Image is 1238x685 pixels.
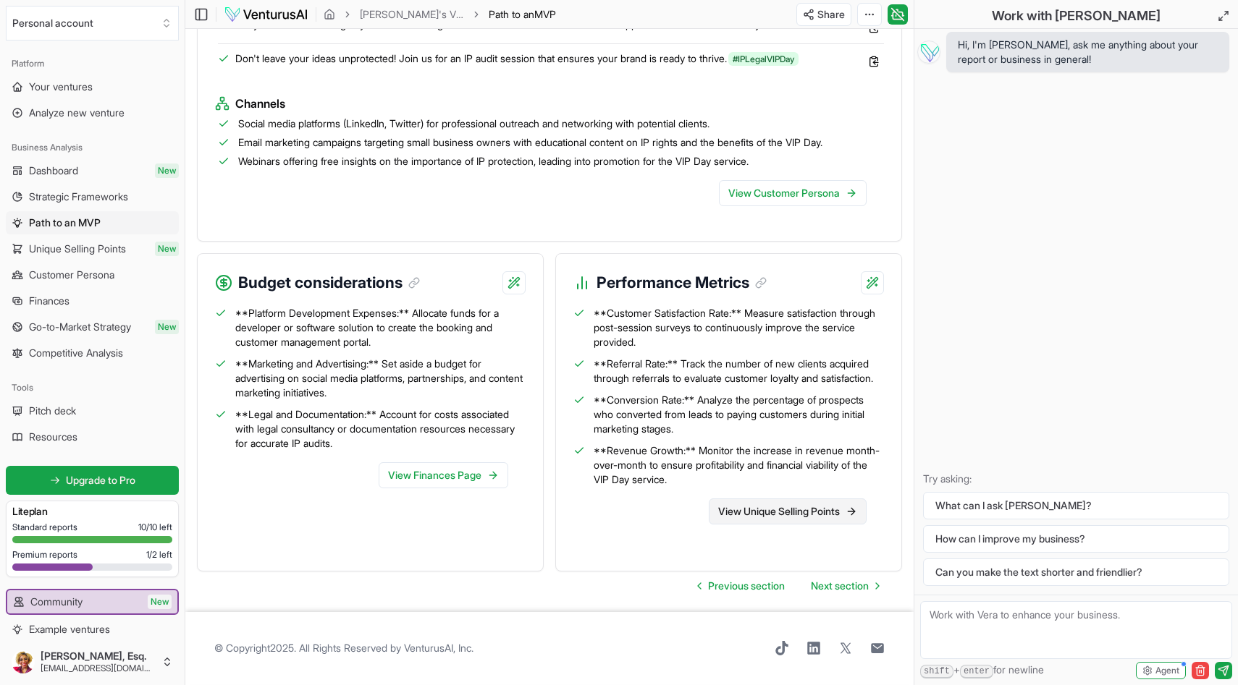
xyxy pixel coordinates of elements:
span: New [155,320,179,334]
h3: Budget considerations [238,271,420,294]
span: [EMAIL_ADDRESS][DOMAIN_NAME] [41,663,156,674]
a: View Finances Page [379,462,508,488]
div: Platform [6,52,179,75]
a: VenturusAI, Inc [404,642,471,654]
nav: pagination [686,571,890,600]
a: Your ventures [6,75,179,98]
a: Upgrade to Pro [6,466,179,495]
span: **Customer Satisfaction Rate:** Measure satisfaction through post-session surveys to continuously... [594,306,884,349]
button: Agent [1136,662,1186,679]
a: Resources [6,425,179,448]
a: Competitive Analysis [6,341,179,365]
span: Premium reports [12,549,77,561]
button: Select an organization [6,6,179,41]
span: Share [817,7,845,22]
span: Path to anMVP [489,7,556,22]
span: **Legal and Documentation:** Account for costs associated with legal consultancy or documentation... [235,407,526,451]
span: Competitive Analysis [29,346,123,360]
a: Customer Persona [6,263,179,286]
span: Hi, I'm [PERSON_NAME], ask me anything about your report or business in general! [958,38,1218,67]
a: View Customer Persona [719,180,867,206]
span: Social media platforms (LinkedIn, Twitter) for professional outreach and networking with potentia... [238,116,709,131]
nav: breadcrumb [324,7,556,22]
span: New [155,242,179,256]
span: Dashboard [29,163,78,178]
span: Community [30,595,83,609]
span: Previous section [708,579,785,593]
span: **Revenue Growth:** Monitor the increase in revenue month-over-month to ensure profitability and ... [594,443,884,487]
a: Finances [6,289,179,312]
span: New [155,163,179,178]
span: 10 / 10 left [138,522,172,533]
span: Path to an [489,8,534,20]
span: Go-to-Market Strategy [29,320,131,334]
span: Strategic Frameworks [29,190,128,204]
a: View Unique Selling Points [709,498,867,524]
a: Strategic Frameworks [6,185,179,208]
span: Analyze new venture [29,106,125,120]
span: **Platform Development Expenses:** Allocate funds for a developer or software solution to create ... [235,306,526,349]
a: CommunityNew [7,590,177,613]
span: Unique Selling Points [29,242,126,256]
span: [PERSON_NAME], Esq. [41,650,156,663]
a: Analyze new venture [6,101,179,124]
a: Example ventures [6,618,179,641]
span: Channels [235,95,285,112]
p: Try asking: [923,472,1229,486]
span: Resources [29,430,77,444]
img: logo [224,6,308,23]
h2: Work with [PERSON_NAME] [992,6,1161,26]
span: + for newline [920,663,1044,678]
span: #IPLegalVIPDay [728,52,799,66]
span: Pitch deck [29,404,76,418]
span: Next section [811,579,869,593]
a: Path to an MVP [6,211,179,234]
button: [PERSON_NAME], Esq.[EMAIL_ADDRESS][DOMAIN_NAME] [6,644,179,679]
span: Example ventures [29,622,110,637]
button: Can you make the text shorter and friendlier? [923,558,1229,586]
h3: Performance Metrics [597,271,767,294]
a: Go to previous page [686,571,796,600]
button: How can I improve my business? [923,525,1229,553]
img: Vera [917,41,940,64]
h3: Lite plan [12,504,172,519]
span: Standard reports [12,522,77,533]
span: Your ventures [29,80,93,94]
kbd: shift [920,665,953,678]
a: Go to next page [799,571,890,600]
span: Finances [29,294,70,308]
span: 1 / 2 left [146,549,172,561]
a: DashboardNew [6,159,179,182]
div: Business Analysis [6,136,179,159]
button: What can I ask [PERSON_NAME]? [923,492,1229,519]
button: Share [796,3,851,26]
span: Upgrade to Pro [66,473,135,488]
span: Webinars offering free insights on the importance of IP protection, leading into promotion for th... [238,154,749,169]
kbd: enter [960,665,993,678]
span: Agent [1155,665,1179,676]
span: Path to an MVP [29,216,101,230]
span: Customer Persona [29,268,114,282]
a: [PERSON_NAME]'s VIP Day [360,7,464,22]
a: Pitch deck [6,399,179,422]
span: **Conversion Rate:** Analyze the percentage of prospects who converted from leads to paying custo... [594,393,884,436]
img: ACg8ocLvu26AYRrYzhil3BCQmnJIiTqlovR0rUmAPjF-U1fmUaIe9Ibw=s96-c [12,650,35,673]
span: New [148,595,172,609]
a: Go-to-Market StrategyNew [6,315,179,339]
a: Unique Selling PointsNew [6,237,179,260]
span: Email marketing campaigns targeting small business owners with educational content on IP rights a... [238,135,822,150]
span: Don't leave your ideas unprotected! Join us for an IP audit session that ensures your brand is re... [235,51,800,66]
div: Tools [6,376,179,399]
span: **Referral Rate:** Track the number of new clients acquired through referrals to evaluate custome... [594,357,884,386]
span: **Marketing and Advertising:** Set aside a budget for advertising on social media platforms, part... [235,357,526,400]
span: © Copyright 2025 . All Rights Reserved by . [214,641,473,655]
